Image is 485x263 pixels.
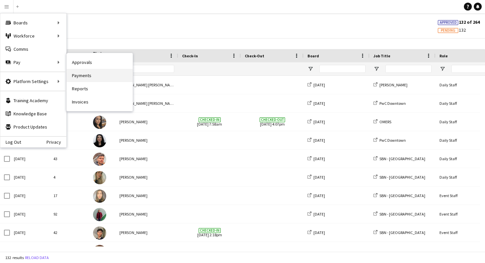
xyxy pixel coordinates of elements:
[115,76,178,94] div: [PERSON_NAME] [PERSON_NAME]
[49,242,89,260] div: 77
[307,138,325,143] a: [DATE]
[307,82,325,87] a: [DATE]
[10,205,49,223] div: [DATE]
[313,101,325,106] span: [DATE]
[0,56,66,69] div: Pay
[199,117,221,122] span: Checked-in
[0,120,66,133] a: Product Updates
[49,150,89,168] div: 43
[440,20,457,25] span: Approved
[10,187,49,205] div: [DATE]
[379,230,425,235] span: SBN - [GEOGRAPHIC_DATA]
[0,94,66,107] a: Training Academy
[0,16,66,29] div: Boards
[373,138,406,143] a: PwC Downtown
[182,53,198,58] span: Check-In
[379,82,407,87] span: [PERSON_NAME]
[49,187,89,205] div: 17
[260,117,285,122] span: Checked-out
[373,66,379,72] button: Open Filter Menu
[379,119,391,124] span: OMERS
[67,82,133,95] a: Reports
[373,119,391,124] a: OMERS
[115,150,178,168] div: [PERSON_NAME]
[0,43,66,56] a: Comms
[319,65,366,73] input: Board Filter Input
[115,187,178,205] div: [PERSON_NAME]
[373,82,407,87] a: [PERSON_NAME]
[115,168,178,186] div: [PERSON_NAME]
[93,116,106,129] img: Ana Luisa Terenzi
[115,113,178,131] div: [PERSON_NAME]
[93,208,106,221] img: Alvaro Ojeda
[373,101,406,106] a: PwC Downtown
[49,223,89,242] div: 42
[67,56,133,69] a: Approvals
[438,27,466,33] span: 132
[307,53,319,58] span: Board
[49,205,89,223] div: 92
[313,119,325,124] span: [DATE]
[49,113,89,131] div: 102
[115,242,178,260] div: [PERSON_NAME]
[93,190,106,203] img: Raquel Carvalho
[313,193,325,198] span: [DATE]
[93,134,106,147] img: Giovanna Sanchetta
[67,69,133,82] a: Payments
[115,205,178,223] div: [PERSON_NAME]
[379,156,425,161] span: SBN - [GEOGRAPHIC_DATA]
[307,212,325,217] a: [DATE]
[373,53,390,58] span: Job Title
[245,113,300,131] span: [DATE] 4:07pm
[379,101,406,106] span: PwC Downtown
[373,230,425,235] a: SBN - [GEOGRAPHIC_DATA]
[313,138,325,143] span: [DATE]
[10,168,49,186] div: [DATE]
[307,101,325,106] a: [DATE]
[10,223,49,242] div: [DATE]
[313,230,325,235] span: [DATE]
[439,66,445,72] button: Open Filter Menu
[0,29,66,43] div: Workforce
[313,156,325,161] span: [DATE]
[93,51,104,61] span: Photo
[245,53,264,58] span: Check-Out
[307,175,325,180] a: [DATE]
[373,156,425,161] a: SBN - [GEOGRAPHIC_DATA]
[307,156,325,161] a: [DATE]
[307,230,325,235] a: [DATE]
[10,150,49,168] div: [DATE]
[115,223,178,242] div: [PERSON_NAME]
[313,175,325,180] span: [DATE]
[438,19,480,25] span: 132 of 264
[182,242,237,260] span: [DATE] 2:09pm
[24,254,50,261] button: Reload data
[93,226,106,240] img: Leonardo Oliveira
[10,242,49,260] div: [DATE]
[93,245,106,258] img: Angelo Carlotto
[313,212,325,217] span: [DATE]
[0,139,21,145] a: Log Out
[93,153,106,166] img: Hans Rojas forero
[313,82,325,87] span: [DATE]
[199,228,221,233] span: Checked-in
[49,168,89,186] div: 4
[307,193,325,198] a: [DATE]
[182,223,237,242] span: [DATE] 2:18pm
[49,131,89,149] div: 96
[379,175,425,180] span: SBN - [GEOGRAPHIC_DATA]
[115,94,178,112] div: [PERSON_NAME] [PERSON_NAME]
[379,138,406,143] span: PwC Downtown
[307,66,313,72] button: Open Filter Menu
[373,212,425,217] a: SBN - [GEOGRAPHIC_DATA]
[373,175,425,180] a: SBN - [GEOGRAPHIC_DATA]
[115,131,178,149] div: [PERSON_NAME]
[182,113,237,131] span: [DATE] 7:58am
[131,65,174,73] input: Name Filter Input
[439,53,448,58] span: Role
[373,193,425,198] a: SBN - [GEOGRAPHIC_DATA]
[93,171,106,184] img: Alice Marinho
[379,193,425,198] span: SBN - [GEOGRAPHIC_DATA]
[47,139,66,145] a: Privacy
[307,119,325,124] a: [DATE]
